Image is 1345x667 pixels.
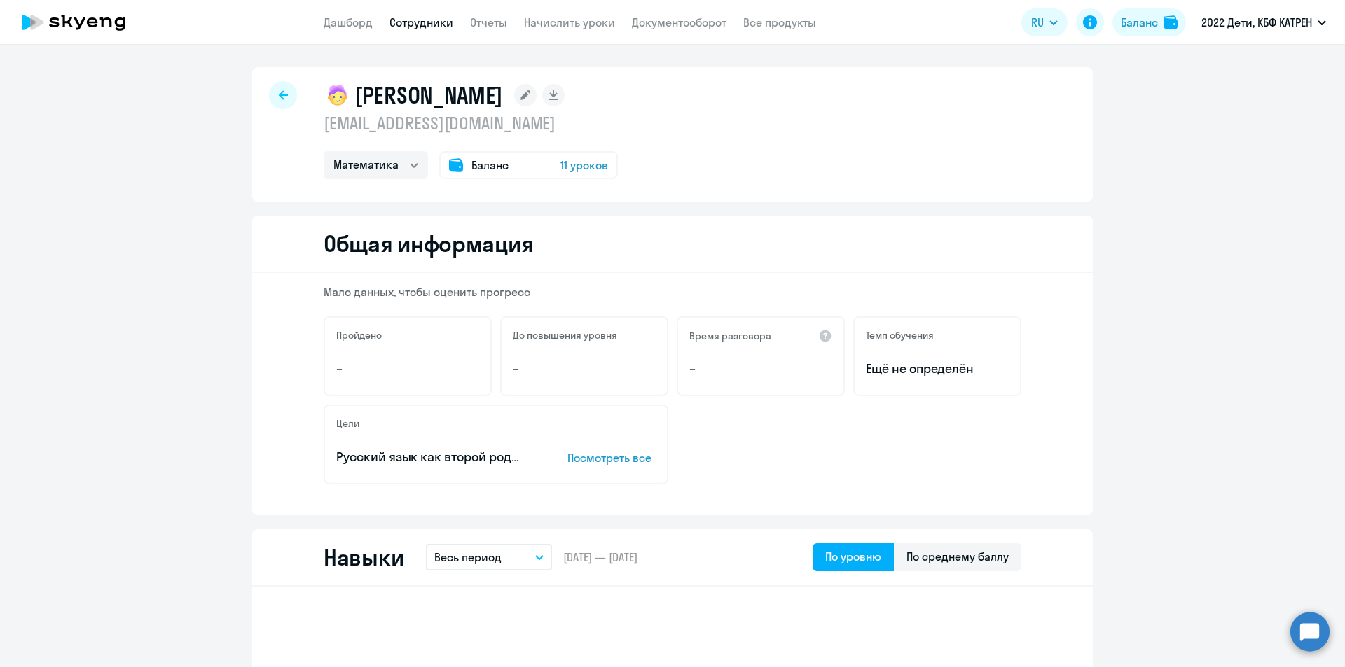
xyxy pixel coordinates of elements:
h5: Темп обучения [866,329,934,342]
span: Баланс [471,157,509,174]
a: Начислить уроки [524,15,615,29]
h5: Время разговора [689,330,771,342]
button: Весь период [426,544,552,570]
h5: До повышения уровня [513,329,617,342]
p: Мало данных, чтобы оценить прогресс [324,284,1021,300]
div: По уровню [825,548,881,565]
button: 2022 Дети, КБФ КАТРЕН [1194,6,1333,39]
p: 2022 Дети, КБФ КАТРЕН [1201,14,1312,31]
h2: Навыки [324,543,403,571]
p: Посмотреть все [567,449,656,466]
a: Документооборот [632,15,726,29]
span: 11 уроков [560,157,608,174]
img: child [324,81,352,109]
span: RU [1031,14,1044,31]
h5: Цели [336,417,359,430]
a: Отчеты [470,15,507,29]
a: Сотрудники [389,15,453,29]
p: [EMAIL_ADDRESS][DOMAIN_NAME] [324,112,618,134]
a: Все продукты [743,15,816,29]
span: Ещё не определён [866,360,1009,378]
button: RU [1021,8,1068,36]
p: – [513,360,656,378]
div: Баланс [1121,14,1158,31]
h2: Общая информация [324,230,533,258]
p: Весь период [434,549,502,566]
button: Балансbalance [1112,8,1186,36]
span: [DATE] — [DATE] [563,549,637,565]
h1: [PERSON_NAME] [354,81,503,109]
p: – [689,360,832,378]
h5: Пройдено [336,329,382,342]
div: По среднему баллу [906,548,1009,565]
p: Русский язык как второй родной [336,448,524,466]
a: Дашборд [324,15,373,29]
img: balance [1164,15,1178,29]
p: – [336,360,479,378]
